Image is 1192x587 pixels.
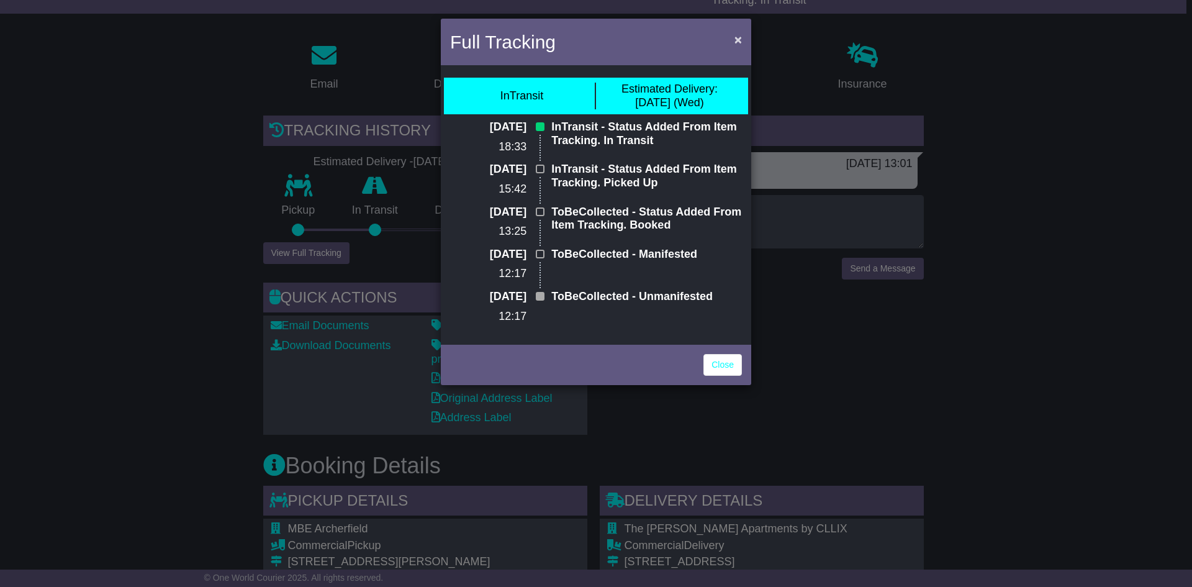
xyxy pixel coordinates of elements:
span: × [734,32,742,47]
h4: Full Tracking [450,28,556,56]
a: Close [703,354,742,376]
p: ToBeCollected - Unmanifested [551,290,742,304]
button: Close [728,27,748,52]
p: [DATE] [450,206,526,219]
p: InTransit - Status Added From Item Tracking. In Transit [551,121,742,147]
p: [DATE] [450,290,526,304]
div: [DATE] (Wed) [621,83,718,109]
p: 12:17 [450,310,526,324]
p: [DATE] [450,121,526,134]
div: InTransit [500,89,543,103]
p: 18:33 [450,140,526,154]
p: 15:42 [450,183,526,196]
p: InTransit - Status Added From Item Tracking. Picked Up [551,163,742,189]
p: 13:25 [450,225,526,239]
p: ToBeCollected - Manifested [551,248,742,262]
p: 12:17 [450,267,526,281]
p: [DATE] [450,248,526,262]
p: [DATE] [450,163,526,176]
span: Estimated Delivery: [621,83,718,95]
p: ToBeCollected - Status Added From Item Tracking. Booked [551,206,742,232]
